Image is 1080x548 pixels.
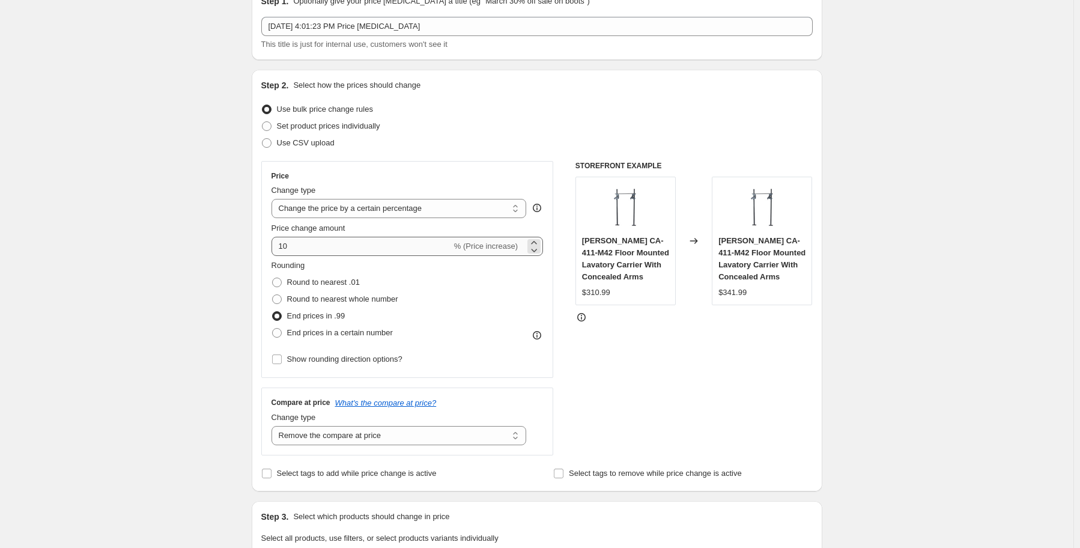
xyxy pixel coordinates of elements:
[272,224,345,233] span: Price change amount
[287,355,402,364] span: Show rounding direction options?
[272,413,316,422] span: Change type
[277,121,380,130] span: Set product prices individually
[261,511,289,523] h2: Step 3.
[738,183,786,231] img: ca-411-a-m42_01076f7c-c960-4385-9299-463efb869f9d_80x.png
[272,237,452,256] input: -15
[272,171,289,181] h3: Price
[531,202,543,214] div: help
[582,288,610,297] span: $310.99
[287,278,360,287] span: Round to nearest .01
[261,40,447,49] span: This title is just for internal use, customers won't see it
[454,242,518,251] span: % (Price increase)
[287,294,398,303] span: Round to nearest whole number
[272,398,330,407] h3: Compare at price
[293,511,449,523] p: Select which products should change in price
[261,17,813,36] input: 30% off holiday sale
[287,311,345,320] span: End prices in .99
[277,469,437,478] span: Select tags to add while price change is active
[277,105,373,114] span: Use bulk price change rules
[718,288,747,297] span: $341.99
[287,328,393,337] span: End prices in a certain number
[272,261,305,270] span: Rounding
[569,469,742,478] span: Select tags to remove while price change is active
[718,236,805,281] span: [PERSON_NAME] CA-411-M42 Floor Mounted Lavatory Carrier With Concealed Arms
[277,138,335,147] span: Use CSV upload
[261,79,289,91] h2: Step 2.
[272,186,316,195] span: Change type
[261,534,499,543] span: Select all products, use filters, or select products variants individually
[582,236,669,281] span: [PERSON_NAME] CA-411-M42 Floor Mounted Lavatory Carrier With Concealed Arms
[575,161,813,171] h6: STOREFRONT EXAMPLE
[601,183,649,231] img: ca-411-a-m42_01076f7c-c960-4385-9299-463efb869f9d_80x.png
[293,79,420,91] p: Select how the prices should change
[335,398,437,407] button: What's the compare at price?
